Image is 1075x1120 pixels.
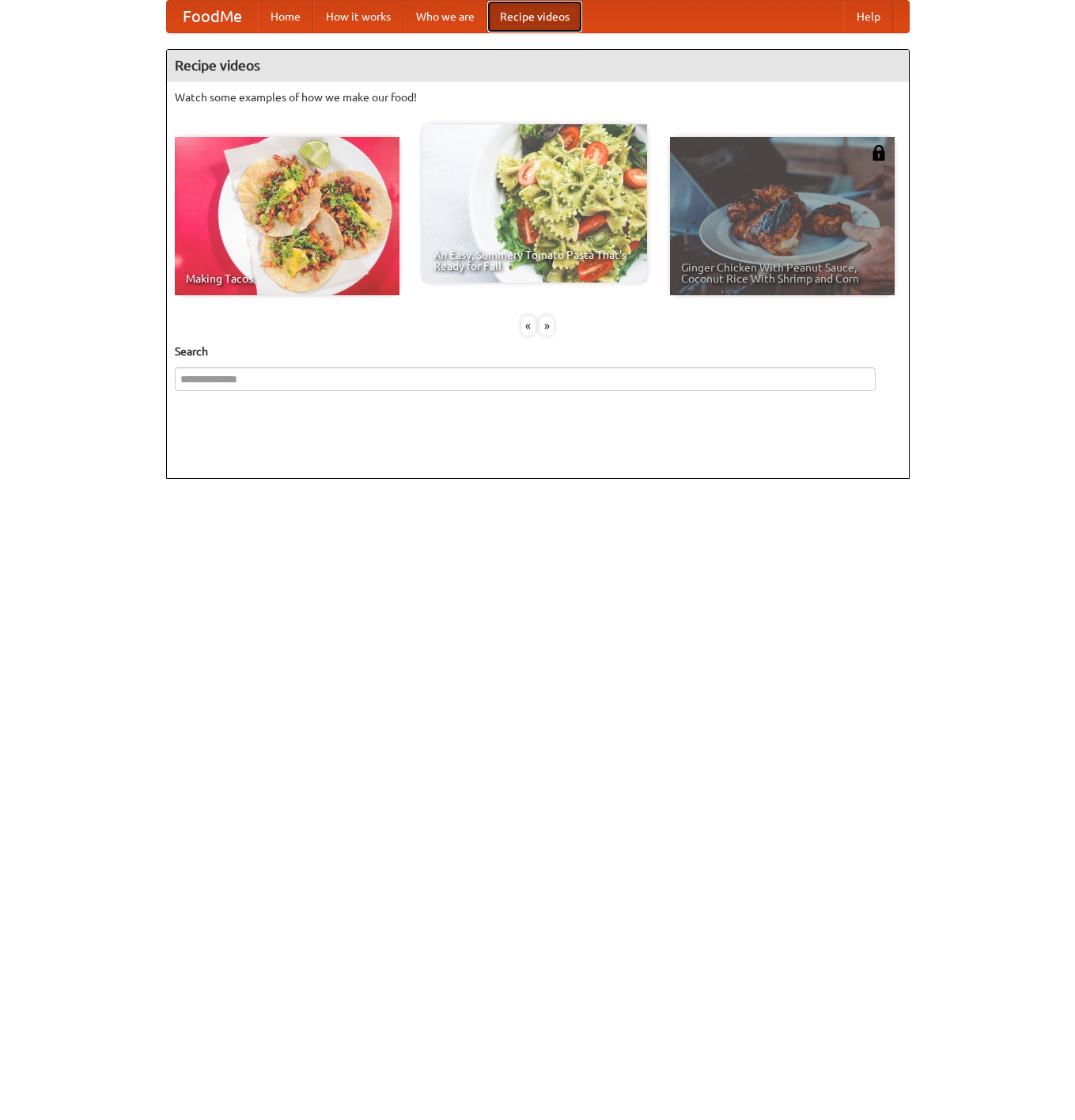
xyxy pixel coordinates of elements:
div: » [539,316,554,336]
img: 483408.png [871,145,887,161]
a: Help [844,1,893,32]
a: Home [258,1,313,32]
span: An Easy, Summery Tomato Pasta That's Ready for Fall [433,249,636,271]
a: Who we are [403,1,487,32]
h4: Recipe videos [167,50,909,82]
p: Watch some examples of how we make our food! [175,89,901,105]
h5: Search [175,344,901,359]
div: « [521,316,536,336]
a: How it works [313,1,403,32]
span: Making Tacos [186,273,388,284]
a: Making Tacos [175,137,399,295]
a: An Easy, Summery Tomato Pasta That's Ready for Fall [422,124,647,283]
a: Recipe videos [487,1,582,32]
a: FoodMe [167,1,258,32]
